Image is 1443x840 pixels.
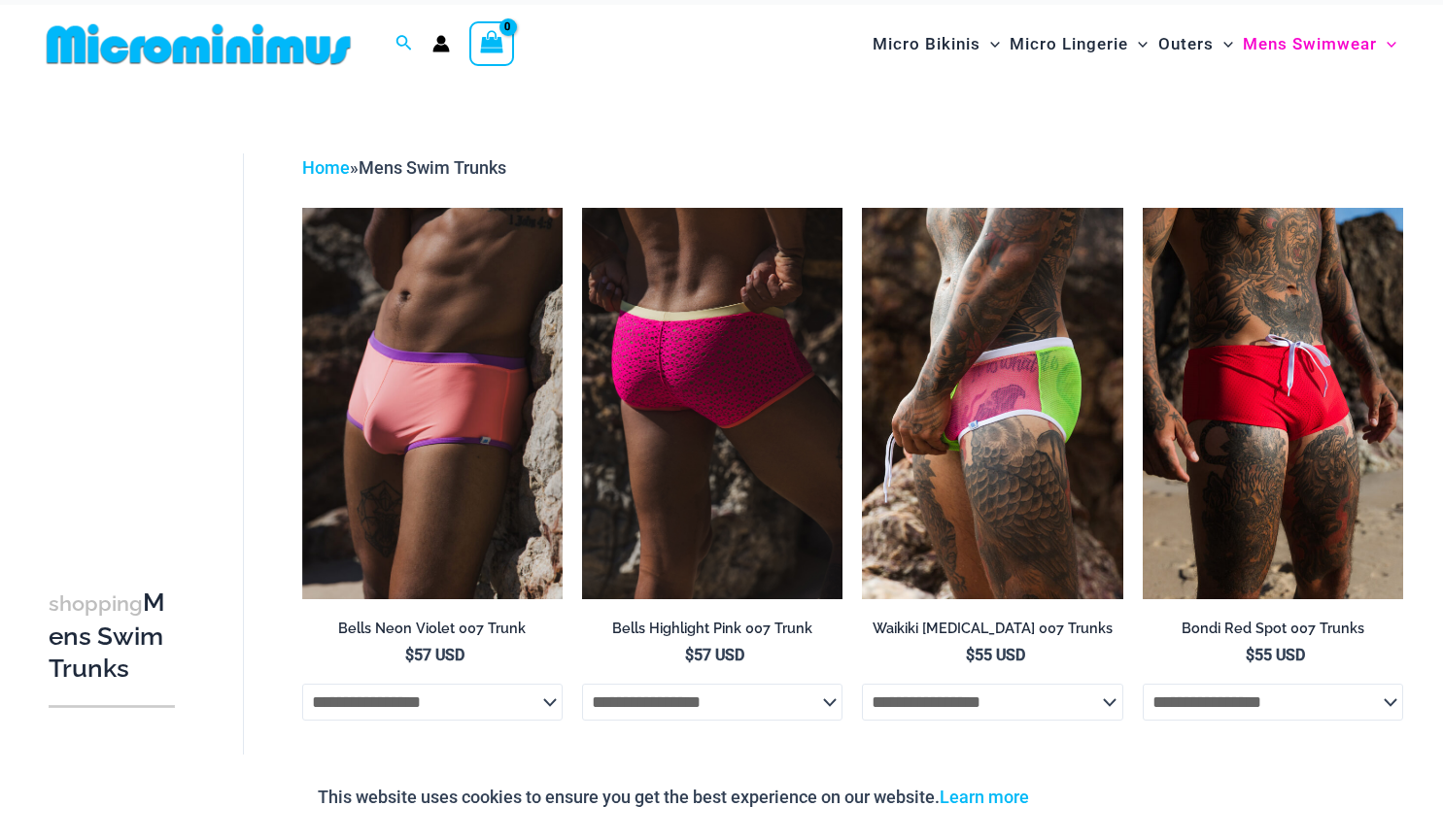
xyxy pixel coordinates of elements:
[1246,646,1254,664] span: $
[39,22,359,66] img: MM SHOP LOGO FLAT
[862,620,1122,638] h2: Waikiki [MEDICAL_DATA] 007 Trunks
[1243,19,1377,69] span: Mens Swimwear
[302,208,563,598] img: Bells Neon Violet 007 Trunk 01
[1143,208,1403,598] a: Bondi Red Spot 007 Trunks 03Bondi Red Spot 007 Trunks 05Bondi Red Spot 007 Trunks 05
[862,208,1122,598] img: Waikiki High Voltage 007 Trunks 10
[318,783,1029,812] p: This website uses cookies to ensure you get the best experience on our website.
[432,35,450,52] a: Account icon link
[1214,19,1233,69] span: Menu Toggle
[1246,646,1305,664] bdi: 55 USD
[582,208,842,598] a: Bells Highlight Pink 007 Trunk 04Bells Highlight Pink 007 Trunk 05Bells Highlight Pink 007 Trunk 05
[359,157,506,178] span: Mens Swim Trunks
[685,646,744,664] bdi: 57 USD
[1005,15,1152,74] a: Micro LingerieMenu ToggleMenu Toggle
[1044,774,1126,821] button: Accept
[980,19,1000,69] span: Menu Toggle
[49,138,223,526] iframe: TrustedSite Certified
[302,157,350,178] a: Home
[966,646,975,664] span: $
[582,620,842,645] a: Bells Highlight Pink 007 Trunk
[405,646,464,664] bdi: 57 USD
[1143,620,1403,638] h2: Bondi Red Spot 007 Trunks
[873,19,980,69] span: Micro Bikinis
[865,12,1404,77] nav: Site Navigation
[395,32,413,56] a: Search icon link
[862,208,1122,598] a: Waikiki High Voltage 007 Trunks 10Waikiki High Voltage 007 Trunks 11Waikiki High Voltage 007 Trun...
[1143,208,1403,598] img: Bondi Red Spot 007 Trunks 03
[1143,620,1403,645] a: Bondi Red Spot 007 Trunks
[582,208,842,598] img: Bells Highlight Pink 007 Trunk 05
[1377,19,1396,69] span: Menu Toggle
[469,21,514,66] a: View Shopping Cart, empty
[302,208,563,598] a: Bells Neon Violet 007 Trunk 01Bells Neon Violet 007 Trunk 04Bells Neon Violet 007 Trunk 04
[1128,19,1148,69] span: Menu Toggle
[1238,15,1401,74] a: Mens SwimwearMenu ToggleMenu Toggle
[302,620,563,638] h2: Bells Neon Violet 007 Trunk
[582,620,842,638] h2: Bells Highlight Pink 007 Trunk
[1153,15,1238,74] a: OutersMenu ToggleMenu Toggle
[1158,19,1214,69] span: Outers
[862,620,1122,645] a: Waikiki [MEDICAL_DATA] 007 Trunks
[966,646,1025,664] bdi: 55 USD
[1010,19,1128,69] span: Micro Lingerie
[405,646,414,664] span: $
[940,787,1029,807] a: Learn more
[685,646,694,664] span: $
[49,591,143,616] span: shopping
[302,620,563,645] a: Bells Neon Violet 007 Trunk
[302,157,506,178] span: »
[49,587,175,686] h3: Mens Swim Trunks
[868,15,1005,74] a: Micro BikinisMenu ToggleMenu Toggle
